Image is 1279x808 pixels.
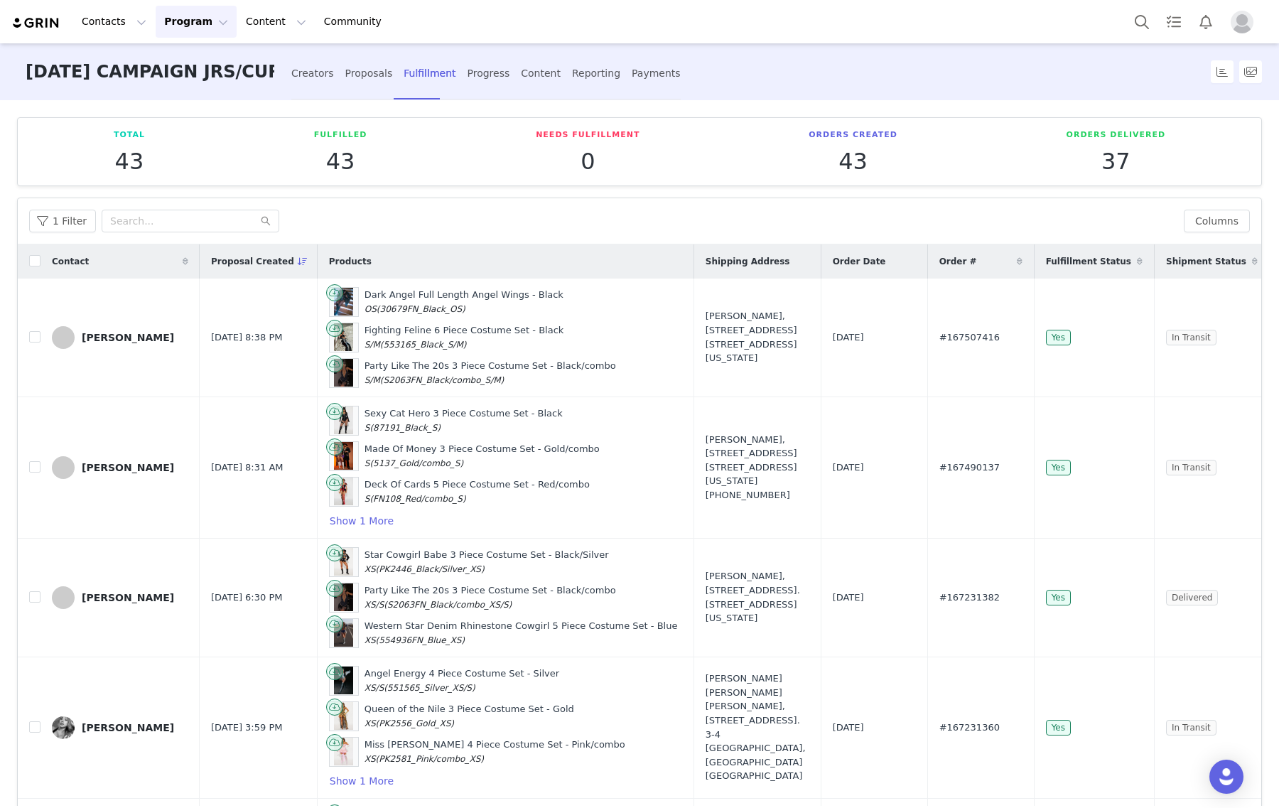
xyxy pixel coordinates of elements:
div: [PERSON_NAME] [PERSON_NAME] [PERSON_NAME], [STREET_ADDRESS]. 3-4 [GEOGRAPHIC_DATA], [GEOGRAPHIC_D... [706,672,809,782]
img: grin logo [11,16,61,30]
p: Needs Fulfillment [536,129,639,141]
div: Sexy Cat Hero 3 Piece Costume Set - Black [365,406,563,434]
p: 37 [1067,149,1166,174]
span: [DATE] 3:59 PM [211,721,282,735]
img: 08-21-25_S5_19_PK2556_Gold_ZSR_KJ_AS_11-38-24_48108_PXF.jpg [334,702,353,731]
p: Orders Created [809,129,897,141]
span: (S2063FN_Black/combo_S/M) [380,375,504,385]
span: S [365,458,370,468]
p: Orders Delivered [1067,129,1166,141]
button: Content [237,6,315,38]
span: XS [365,635,376,645]
span: XS [365,718,376,728]
span: OS [365,304,377,314]
div: Creators [291,55,334,92]
div: [PERSON_NAME] [82,332,174,343]
a: [PERSON_NAME] [52,326,188,349]
img: DarkAngelFullLengthAngelWings-Black.jpg [334,288,353,316]
span: #167490137 [939,460,1000,475]
span: [DATE] 6:30 PM [211,591,282,605]
a: [PERSON_NAME] [52,586,188,609]
button: Contacts [73,6,155,38]
div: Progress [468,55,510,92]
span: (5137_Gold/combo_S) [369,458,463,468]
span: Order # [939,255,977,268]
div: [PERSON_NAME] [82,592,174,603]
span: XS/S [365,600,384,610]
div: Deck Of Cards 5 Piece Costume Set - Red/combo [365,478,590,505]
span: Yes [1046,590,1071,605]
span: (PK2581_Pink/combo_XS) [376,754,484,764]
i: icon: search [261,216,271,226]
a: [PERSON_NAME] [52,456,188,479]
div: [DATE] [833,591,916,605]
p: Fulfilled [314,129,367,141]
span: (30679FN_Black_OS) [377,304,465,314]
span: Yes [1046,330,1071,345]
div: Fulfillment [404,55,455,92]
div: [PERSON_NAME] [82,722,174,733]
div: Queen of the Nile 3 Piece Costume Set - Gold [365,702,574,730]
img: WesternStarDenimRhinestoneCowgirl5PieceCostumeSet-Blue.jpg [334,619,353,647]
span: S [365,423,370,433]
span: (553165_Black_S/M) [380,340,467,350]
span: Contact [52,255,89,268]
img: 7b3779ad-9a10-4025-b54c-bef62c9cde94.jpg [52,716,75,739]
span: Shipment Status [1166,255,1246,268]
span: Yes [1046,720,1071,736]
span: #167507416 [939,330,1000,345]
span: #167231382 [939,591,1000,605]
img: 08-21-25_S5_21_PK2581_Pinkcombo_ZSR_KJ_AS_12-11-15_10244_PXF.jpg [334,738,353,766]
a: [PERSON_NAME] [52,716,188,739]
div: Fighting Feline 6 Piece Costume Set - Black [365,323,564,351]
span: Proposal Created [211,255,294,268]
div: Party Like The 20s 3 Piece Costume Set - Black/combo [365,583,616,611]
div: Open Intercom Messenger [1209,760,1243,794]
span: [DATE] 8:31 AM [211,460,284,475]
a: Tasks [1158,6,1189,38]
div: Star Cowgirl Babe 3 Piece Costume Set - Black/Silver [365,548,609,576]
a: Community [315,6,396,38]
img: PartyLikeThe20s3PieceCostumeSet-Black_MER_2.jpg [334,359,353,387]
div: [PHONE_NUMBER] [706,488,809,502]
span: S [365,494,370,504]
div: Party Like The 20s 3 Piece Costume Set - Black/combo [365,359,616,387]
img: 10-14-2024__190_Fighting_Feline_6_Piece_Costume_Set_Black_LA.jpg [334,323,353,352]
p: 0 [536,149,639,174]
span: Products [329,255,372,268]
button: Show 1 More [329,512,394,529]
img: 06-28-23Studio3_TK_IM_13-06-40_26_87191_Black_12348_DG.jpg [334,406,353,435]
span: (554936FN_Blue_XS) [376,635,465,645]
div: [DATE] [833,330,916,345]
img: 07-26-24_S4_29_PK2446_BlackSilver_KS_AC_11-49-10_41774_BH.jpg [334,548,353,576]
div: Miss [PERSON_NAME] 4 Piece Costume Set - Pink/combo [365,738,625,765]
button: Search [1126,6,1157,38]
p: 43 [114,149,145,174]
div: Dark Angel Full Length Angel Wings - Black [365,288,563,316]
span: XS [365,754,376,764]
button: Notifications [1190,6,1221,38]
div: [PERSON_NAME], [STREET_ADDRESS] [STREET_ADDRESS][US_STATE] [706,433,809,502]
img: PartyLikeThe20s3PieceCostumeSet-Black_MER_2.jpg [334,583,353,612]
p: 43 [809,149,897,174]
span: (551565_Silver_XS/S) [384,683,475,693]
div: Western Star Denim Rhinestone Cowgirl 5 Piece Costume Set - Blue [365,619,678,647]
span: Yes [1046,460,1071,475]
span: (PK2556_Gold_XS) [376,718,454,728]
img: placeholder-profile.jpg [1231,11,1253,33]
span: #167231360 [939,721,1000,735]
div: [DATE] [833,460,916,475]
span: Fulfillment Status [1046,255,1131,268]
span: S/M [365,340,380,350]
div: Made Of Money 3 Piece Costume Set - Gold/combo [365,442,600,470]
p: 43 [314,149,367,174]
div: [PERSON_NAME] [82,462,174,473]
img: 08-21-25_S2_20_FN108_Redcombo_ZSR_CXB_SS_14-33-21_11486_EH.jpg [334,478,353,506]
div: [PERSON_NAME], [STREET_ADDRESS]. [STREET_ADDRESS][US_STATE] [706,569,809,625]
span: S/M [365,375,380,385]
div: [PERSON_NAME], [STREET_ADDRESS] [STREET_ADDRESS][US_STATE] [706,309,809,365]
button: Program [156,6,237,38]
div: Payments [632,55,681,92]
div: Reporting [572,55,620,92]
